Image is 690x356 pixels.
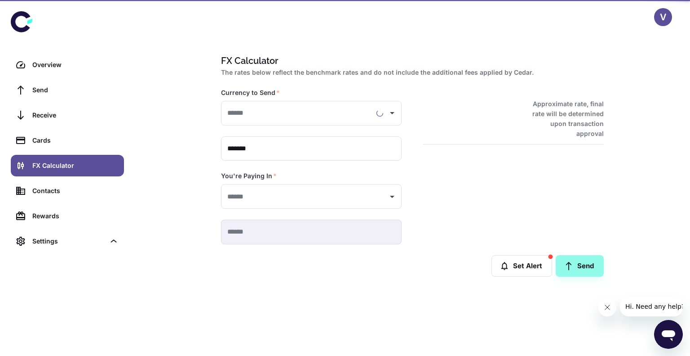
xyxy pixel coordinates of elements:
[32,85,119,95] div: Send
[11,180,124,202] a: Contacts
[11,130,124,151] a: Cards
[556,255,604,277] a: Send
[654,8,672,26] button: V
[11,155,124,176] a: FX Calculator
[32,135,119,145] div: Cards
[386,107,398,119] button: Open
[221,54,600,68] h1: FX Calculator
[654,320,683,349] iframe: Button to launch messaging window
[32,211,119,221] div: Rewards
[32,110,119,120] div: Receive
[598,298,616,316] iframe: Close message
[5,6,65,14] span: Hi. Need any help?
[491,255,552,277] button: Set Alert
[386,190,398,203] button: Open
[11,205,124,227] a: Rewards
[620,297,683,316] iframe: Message from company
[32,236,105,246] div: Settings
[32,60,119,70] div: Overview
[221,171,277,180] label: You're Paying In
[11,230,124,252] div: Settings
[11,79,124,101] a: Send
[221,88,280,97] label: Currency to Send
[11,104,124,126] a: Receive
[11,54,124,76] a: Overview
[32,161,119,171] div: FX Calculator
[32,186,119,196] div: Contacts
[522,99,604,139] h6: Approximate rate, final rate will be determined upon transaction approval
